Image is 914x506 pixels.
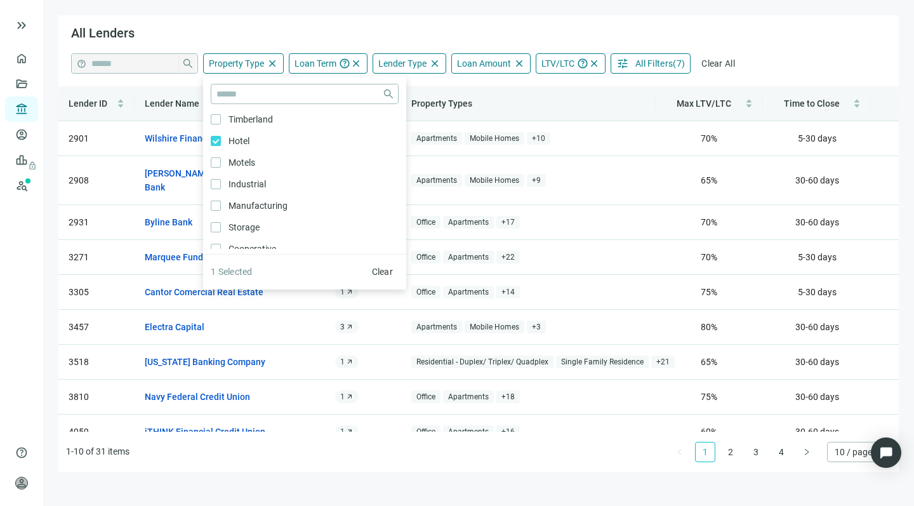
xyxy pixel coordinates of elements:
[346,135,354,142] span: arrow_outward
[295,58,336,69] span: Loan Term
[145,320,204,334] a: Electra Capital
[340,427,345,437] span: 1
[797,442,817,462] button: right
[209,58,264,69] span: Property Type
[346,218,354,226] span: arrow_outward
[58,345,135,380] td: 3518
[411,286,440,299] span: Office
[701,427,717,437] span: 60 %
[496,425,520,439] span: + 16
[443,425,494,439] span: Apartments
[71,25,135,41] span: All Lenders
[803,448,811,456] span: right
[346,323,354,331] span: arrow_outward
[701,357,717,367] span: 65 %
[577,58,588,69] span: help
[58,275,135,310] td: 3305
[58,380,135,415] td: 3810
[340,252,345,262] span: 1
[145,425,265,439] a: iTHINK Financial Credit Union
[443,216,494,229] span: Apartments
[527,174,546,187] span: + 9
[411,98,472,109] span: Property Types
[340,322,345,332] span: 3
[771,442,791,462] li: 4
[527,321,546,334] span: + 3
[701,392,717,402] span: 75 %
[701,252,717,262] span: 70 %
[465,321,524,334] span: Mobile Homes
[411,132,462,145] span: Apartments
[411,321,462,334] span: Apartments
[429,58,440,69] span: close
[443,286,494,299] span: Apartments
[411,251,440,264] span: Office
[58,121,135,156] td: 2901
[145,131,249,145] a: Wilshire Finance Partners
[827,442,891,462] div: Page Size
[346,393,354,401] span: arrow_outward
[340,175,345,185] span: 1
[784,98,840,109] span: Time to Close
[411,356,553,369] span: Residential - Duplex/ Triplex/ Quadplex
[346,176,354,184] span: arrow_outward
[15,446,28,459] span: help
[513,58,525,69] span: close
[676,448,684,456] span: left
[772,443,791,462] a: 4
[616,57,629,70] span: tune
[670,442,690,462] button: left
[14,18,29,33] button: keyboard_double_arrow_right
[651,356,675,369] span: + 21
[378,58,427,69] span: Lender Type
[411,390,440,404] span: Office
[465,132,524,145] span: Mobile Homes
[835,443,884,462] span: 10 / page
[346,358,354,366] span: arrow_outward
[746,443,765,462] a: 3
[340,392,345,402] span: 1
[346,253,354,261] span: arrow_outward
[66,442,129,462] li: 1-10 of 31 items
[340,287,345,297] span: 1
[673,58,685,69] span: ( 7 )
[346,288,354,296] span: arrow_outward
[696,443,715,462] a: 1
[763,205,871,240] td: 30-60 days
[267,58,278,69] span: close
[411,216,440,229] span: Office
[58,240,135,275] td: 3271
[556,356,649,369] span: Single Family Residence
[695,442,715,462] li: 1
[77,59,86,69] span: help
[340,133,345,143] span: 1
[763,310,871,345] td: 30-60 days
[527,132,550,145] span: + 10
[145,285,263,299] a: Cantor Comercial Real Estate
[69,98,107,109] span: Lender ID
[635,58,673,69] span: All Filters
[611,53,691,74] button: tuneAll Filters(7)
[145,215,192,229] a: Byline Bank
[58,310,135,345] td: 3457
[763,380,871,415] td: 30-60 days
[496,390,520,404] span: + 18
[763,240,871,275] td: 5-30 days
[145,390,250,404] a: Navy Federal Credit Union
[701,175,717,185] span: 65 %
[443,251,494,264] span: Apartments
[145,98,199,109] span: Lender Name
[496,286,520,299] span: + 14
[701,287,717,297] span: 75 %
[145,355,265,369] a: [US_STATE] Banking Company
[411,425,440,439] span: Office
[15,477,28,489] span: person
[350,58,362,69] span: close
[763,156,871,205] td: 30-60 days
[340,217,345,227] span: 1
[797,442,817,462] li: Next Page
[340,357,345,367] span: 1
[145,250,242,264] a: Marquee Funding Group
[145,166,302,194] a: [PERSON_NAME] | Pacific Western Bank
